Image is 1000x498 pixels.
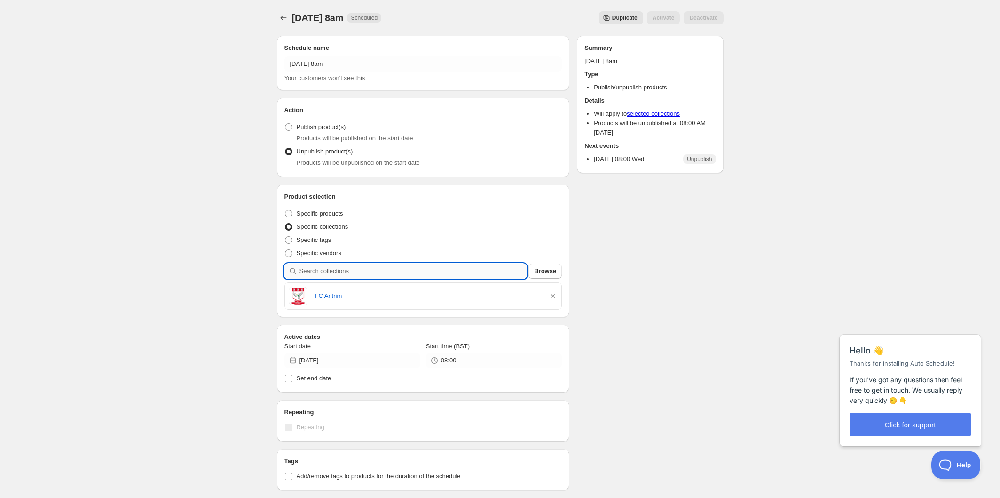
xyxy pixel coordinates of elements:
[297,148,353,155] span: Unpublish product(s)
[594,83,716,92] li: Publish/unpublish products
[528,264,562,279] button: Browse
[297,123,346,130] span: Publish product(s)
[584,43,716,53] h2: Summary
[315,291,541,301] a: FC Antrim
[297,159,420,166] span: Products will be unpublished on the start date
[297,236,331,243] span: Specific tags
[297,135,413,142] span: Products will be published on the start date
[277,11,290,24] button: Schedules
[594,109,716,119] li: Will apply to
[594,119,716,137] li: Products will be unpublished at 08:00 AM [DATE]
[284,408,562,417] h2: Repeating
[297,210,343,217] span: Specific products
[297,424,324,431] span: Repeating
[297,473,461,480] span: Add/remove tags to products for the duration of the schedule
[584,141,716,151] h2: Next events
[594,154,644,164] p: [DATE] 08:00 Wed
[627,110,680,117] a: selected collections
[284,343,311,350] span: Start date
[584,70,716,79] h2: Type
[297,375,331,382] span: Set end date
[584,56,716,66] p: [DATE] 8am
[297,223,348,230] span: Specific collections
[351,14,378,22] span: Scheduled
[292,13,344,23] span: [DATE] 8am
[835,311,986,451] iframe: Help Scout Beacon - Messages and Notifications
[612,14,638,22] span: Duplicate
[584,96,716,105] h2: Details
[687,155,712,163] span: Unpublish
[284,457,562,466] h2: Tags
[284,332,562,342] h2: Active dates
[299,264,527,279] input: Search collections
[284,74,365,81] span: Your customers won't see this
[426,343,470,350] span: Start time (BST)
[284,105,562,115] h2: Action
[599,11,643,24] button: Secondary action label
[297,249,341,257] span: Specific vendors
[931,451,981,479] iframe: Help Scout Beacon - Open
[284,43,562,53] h2: Schedule name
[534,266,556,276] span: Browse
[284,192,562,201] h2: Product selection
